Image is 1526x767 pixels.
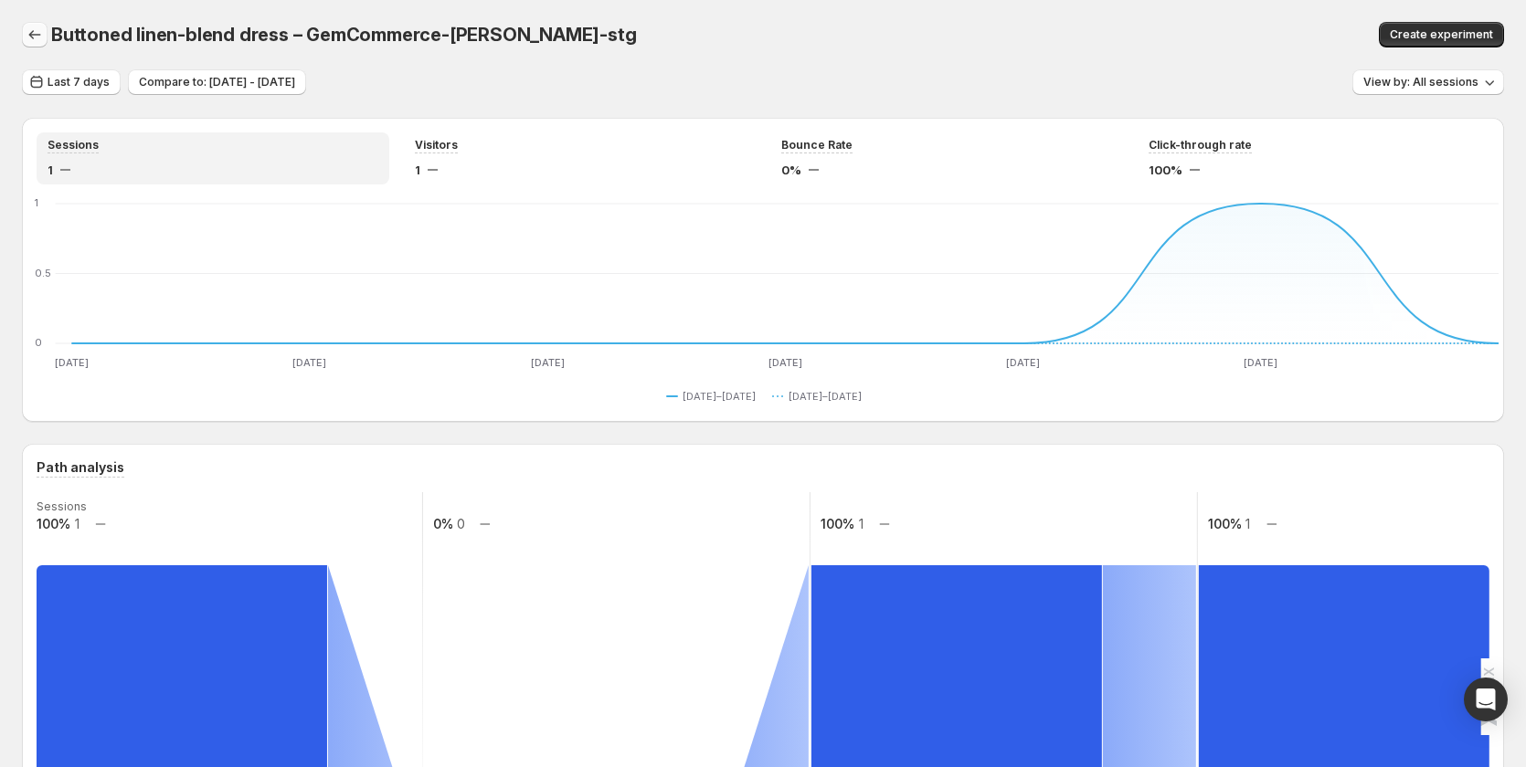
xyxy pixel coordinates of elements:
text: 0% [433,516,453,531]
span: Compare to: [DATE] - [DATE] [139,75,295,89]
span: Create experiment [1390,27,1493,42]
button: View by: All sessions [1352,69,1504,95]
text: [DATE] [292,356,326,369]
text: 1 [859,516,864,531]
text: 1 [75,516,79,531]
text: 1 [1245,516,1250,531]
button: Compare to: [DATE] - [DATE] [128,69,306,95]
text: 0 [457,516,465,531]
text: [DATE] [55,356,89,369]
span: [DATE]–[DATE] [683,389,756,404]
text: 100% [1208,516,1242,531]
text: 0.5 [35,267,51,279]
span: 100% [1149,161,1182,179]
span: Buttoned linen-blend dress – GemCommerce-[PERSON_NAME]-stg [51,24,636,46]
text: [DATE] [531,356,565,369]
h3: Path analysis [37,458,124,477]
span: 1 [48,161,53,179]
text: [DATE] [1006,356,1040,369]
span: Last 7 days [48,75,110,89]
text: 0 [35,336,42,349]
span: 1 [415,161,420,179]
span: Bounce Rate [781,138,853,152]
span: 0% [781,161,801,179]
button: Last 7 days [22,69,121,95]
button: Create experiment [1379,22,1504,47]
span: Sessions [48,138,99,152]
text: [DATE] [768,356,802,369]
text: [DATE] [1244,356,1277,369]
div: Open Intercom Messenger [1464,678,1508,721]
button: [DATE]–[DATE] [772,385,869,407]
text: 1 [35,196,38,209]
button: [DATE]–[DATE] [666,385,763,407]
text: Sessions [37,499,87,513]
text: 100% [37,516,70,531]
text: 100% [821,516,854,531]
span: [DATE]–[DATE] [789,389,862,404]
span: View by: All sessions [1363,75,1478,89]
span: Visitors [415,138,458,152]
span: Click-through rate [1149,138,1252,152]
